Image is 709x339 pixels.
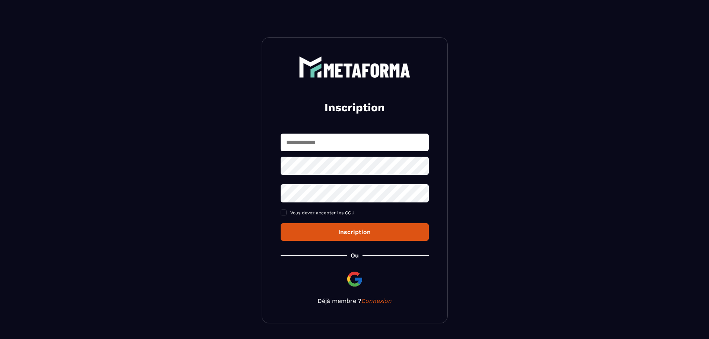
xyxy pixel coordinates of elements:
p: Ou [351,252,359,259]
div: Inscription [287,228,423,236]
h2: Inscription [290,100,420,115]
img: logo [299,56,411,78]
span: Vous devez accepter les CGU [290,210,355,215]
img: google [346,270,364,288]
a: Connexion [361,297,392,304]
p: Déjà membre ? [281,297,429,304]
button: Inscription [281,223,429,241]
a: logo [281,56,429,78]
